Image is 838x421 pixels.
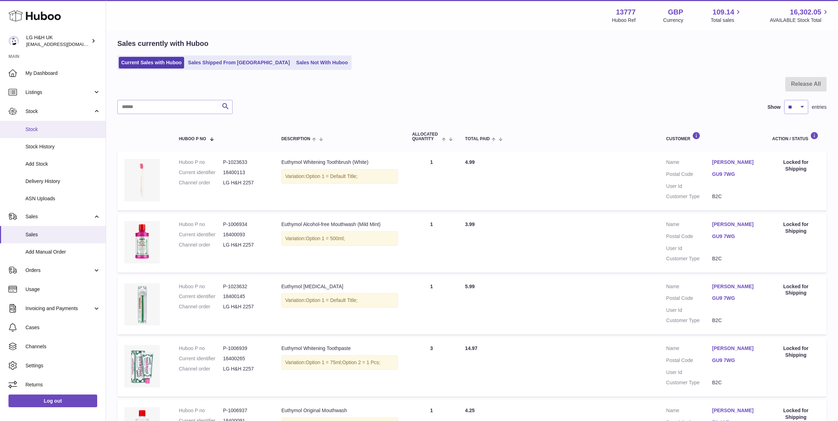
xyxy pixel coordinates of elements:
[772,132,820,141] div: Action / Status
[712,159,758,166] a: [PERSON_NAME]
[179,303,223,310] dt: Channel order
[666,233,712,242] dt: Postal Code
[812,104,827,111] span: entries
[712,283,758,290] a: [PERSON_NAME]
[186,57,292,69] a: Sales Shipped From [GEOGRAPHIC_DATA]
[223,366,267,372] dd: LG H&H 2257
[712,171,758,178] a: GU9 7WG
[223,179,267,186] dd: LG H&H 2257
[666,283,712,292] dt: Name
[666,369,712,376] dt: User Id
[616,7,636,17] strong: 13777
[770,7,830,24] a: 16,302.05 AVAILABLE Stock Total
[179,355,223,362] dt: Current identifier
[25,89,93,96] span: Listings
[25,362,100,369] span: Settings
[179,366,223,372] dt: Channel order
[465,284,475,289] span: 5.99
[294,57,350,69] a: Sales Not With Huboo
[281,407,398,414] div: Euthymol Original Mouthwash
[223,293,267,300] dd: 18400145
[666,159,712,167] dt: Name
[223,169,267,176] dd: 18400113
[25,249,100,255] span: Add Manual Order
[663,17,684,24] div: Currency
[772,283,820,297] div: Locked for Shipping
[712,255,758,262] dd: B2C
[712,407,758,414] a: [PERSON_NAME]
[712,345,758,352] a: [PERSON_NAME]
[223,303,267,310] dd: LG H&H 2257
[666,357,712,366] dt: Postal Code
[179,407,223,414] dt: Huboo P no
[223,159,267,166] dd: P-1023633
[25,195,100,202] span: ASN Uploads
[26,34,90,48] div: LG H&H UK
[712,233,758,240] a: GU9 7WG
[666,317,712,324] dt: Customer Type
[666,245,712,252] dt: User Id
[8,36,19,46] img: veechen@lghnh.co.uk
[712,379,758,386] dd: B2C
[306,297,358,303] span: Option 1 = Default Title;
[25,70,100,77] span: My Dashboard
[772,159,820,172] div: Locked for Shipping
[666,193,712,200] dt: Customer Type
[124,221,160,263] img: Euthymol_Alcohol_Free_Mild_Mint_Mouthwash_500ml.webp
[666,171,712,179] dt: Postal Code
[711,7,742,24] a: 109.14 Total sales
[179,231,223,238] dt: Current identifier
[666,183,712,190] dt: User Id
[465,159,475,165] span: 4.99
[25,213,93,220] span: Sales
[770,17,830,24] span: AVAILABLE Stock Total
[465,408,475,413] span: 4.25
[666,379,712,386] dt: Customer Type
[412,132,440,141] span: ALLOCATED Quantity
[711,17,742,24] span: Total sales
[465,345,477,351] span: 14.97
[465,221,475,227] span: 3.99
[772,345,820,358] div: Locked for Shipping
[119,57,184,69] a: Current Sales with Huboo
[179,169,223,176] dt: Current identifier
[666,221,712,230] dt: Name
[712,357,758,364] a: GU9 7WG
[712,193,758,200] dd: B2C
[465,137,490,141] span: Total paid
[26,41,104,47] span: [EMAIL_ADDRESS][DOMAIN_NAME]
[25,324,100,331] span: Cases
[223,283,267,290] dd: P-1023632
[223,231,267,238] dd: 18400093
[25,305,93,312] span: Invoicing and Payments
[281,221,398,228] div: Euthymol Alcohol-free Mouthwash (Mild Mint)
[772,407,820,421] div: Locked for Shipping
[306,360,342,365] span: Option 1 = 75ml;
[25,231,100,238] span: Sales
[306,173,358,179] span: Option 1 = Default Title;
[8,395,97,407] a: Log out
[179,159,223,166] dt: Huboo P no
[25,178,100,185] span: Delivery History
[179,345,223,352] dt: Huboo P no
[405,214,458,273] td: 1
[790,7,821,17] span: 16,302.05
[666,407,712,416] dt: Name
[772,221,820,235] div: Locked for Shipping
[25,267,93,274] span: Orders
[179,137,206,141] span: Huboo P no
[612,17,636,24] div: Huboo Ref
[306,236,345,241] span: Option 1 = 500ml;
[281,355,398,370] div: Variation:
[223,407,267,414] dd: P-1006937
[25,143,100,150] span: Stock History
[25,343,100,350] span: Channels
[124,345,160,387] img: whitening-toothpaste.webp
[281,137,310,141] span: Description
[281,293,398,308] div: Variation:
[712,317,758,324] dd: B2C
[281,159,398,166] div: Euthymol Whitening Toothbrush (White)
[25,381,100,388] span: Returns
[179,293,223,300] dt: Current identifier
[405,338,458,397] td: 3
